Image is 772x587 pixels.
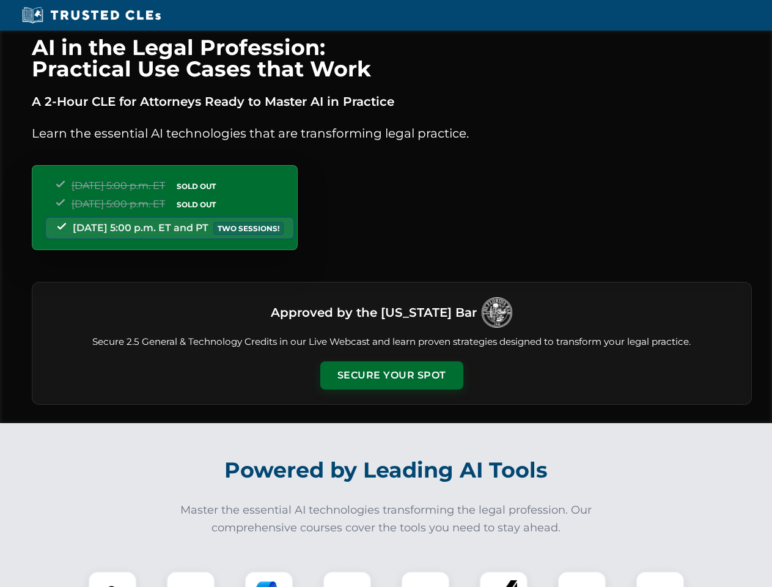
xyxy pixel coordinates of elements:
img: Logo [482,297,512,328]
span: [DATE] 5:00 p.m. ET [72,180,165,191]
h1: AI in the Legal Profession: Practical Use Cases that Work [32,37,752,79]
span: SOLD OUT [172,180,220,193]
p: A 2-Hour CLE for Attorneys Ready to Master AI in Practice [32,92,752,111]
h3: Approved by the [US_STATE] Bar [271,301,477,323]
h2: Powered by Leading AI Tools [48,449,725,492]
p: Secure 2.5 General & Technology Credits in our Live Webcast and learn proven strategies designed ... [47,335,737,349]
img: Trusted CLEs [18,6,164,24]
button: Secure Your Spot [320,361,463,389]
span: [DATE] 5:00 p.m. ET [72,198,165,210]
p: Master the essential AI technologies transforming the legal profession. Our comprehensive courses... [172,501,600,537]
span: SOLD OUT [172,198,220,211]
p: Learn the essential AI technologies that are transforming legal practice. [32,124,752,143]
